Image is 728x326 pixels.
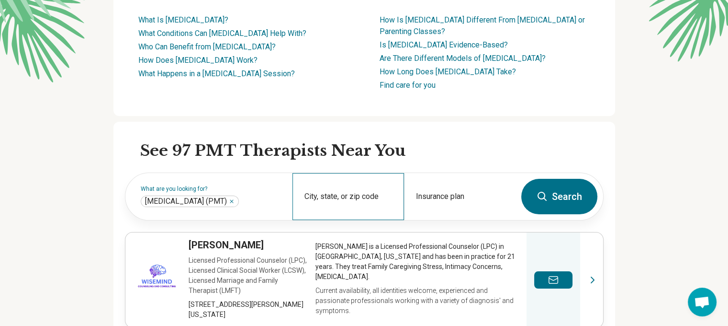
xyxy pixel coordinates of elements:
[380,40,508,49] a: Is [MEDICAL_DATA] Evidence-Based?
[229,198,235,204] button: Parent Management Training (PMT)
[534,271,572,289] button: Send a message
[380,81,436,90] a: Find care for you
[380,67,516,76] a: How Long Does [MEDICAL_DATA] Take?
[138,69,295,78] a: What Happens in a [MEDICAL_DATA] Session?
[521,179,597,214] button: Search
[688,288,717,316] div: Open chat
[138,56,258,65] a: How Does [MEDICAL_DATA] Work?
[138,29,306,38] a: What Conditions Can [MEDICAL_DATA] Help With?
[380,15,585,36] a: How Is [MEDICAL_DATA] Different From [MEDICAL_DATA] or Parenting Classes?
[141,196,239,207] div: Parent Management Training (PMT)
[140,141,604,161] h2: See 97 PMT Therapists Near You
[138,15,228,24] a: What Is [MEDICAL_DATA]?
[145,197,227,206] span: [MEDICAL_DATA] (PMT)
[380,54,546,63] a: Are There Different Models of [MEDICAL_DATA]?
[141,186,281,192] label: What are you looking for?
[138,42,276,51] a: Who Can Benefit from [MEDICAL_DATA]?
